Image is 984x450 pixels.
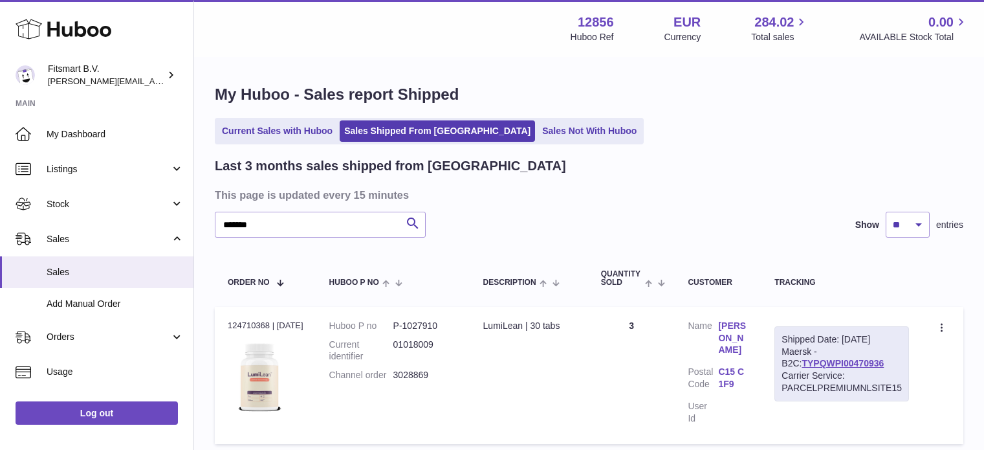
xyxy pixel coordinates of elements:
[718,320,749,357] a: [PERSON_NAME]
[538,120,641,142] a: Sales Not With Huboo
[329,278,379,287] span: Huboo P no
[688,400,718,425] dt: User Id
[688,320,718,360] dt: Name
[571,31,614,43] div: Huboo Ref
[329,339,393,363] dt: Current identifier
[47,163,170,175] span: Listings
[774,278,909,287] div: Tracking
[673,14,701,31] strong: EUR
[483,278,536,287] span: Description
[16,401,178,425] a: Log out
[782,333,902,346] div: Shipped Date: [DATE]
[483,320,575,332] div: LumiLean | 30 tabs
[859,31,968,43] span: AVAILABLE Stock Total
[688,366,718,394] dt: Postal Code
[754,14,794,31] span: 284.02
[751,31,809,43] span: Total sales
[47,331,170,343] span: Orders
[47,266,184,278] span: Sales
[855,219,879,231] label: Show
[718,366,749,390] a: C15 C1F9
[48,76,259,86] span: [PERSON_NAME][EMAIL_ADDRESS][DOMAIN_NAME]
[928,14,954,31] span: 0.00
[47,198,170,210] span: Stock
[215,188,960,202] h3: This page is updated every 15 minutes
[393,369,457,381] dd: 3028869
[751,14,809,43] a: 284.02 Total sales
[340,120,535,142] a: Sales Shipped From [GEOGRAPHIC_DATA]
[329,320,393,332] dt: Huboo P no
[47,233,170,245] span: Sales
[47,366,184,378] span: Usage
[393,339,457,363] dd: 01018009
[588,307,675,444] td: 3
[215,84,963,105] h1: My Huboo - Sales report Shipped
[215,157,566,175] h2: Last 3 months sales shipped from [GEOGRAPHIC_DATA]
[578,14,614,31] strong: 12856
[228,278,270,287] span: Order No
[393,320,457,332] dd: P-1027910
[228,335,292,422] img: 1736787917.png
[782,370,902,394] div: Carrier Service: PARCELPREMIUMNLSITE15
[228,320,303,332] div: 124710368 | [DATE]
[936,219,963,231] span: entries
[217,120,337,142] a: Current Sales with Huboo
[48,63,164,87] div: Fitsmart B.V.
[774,326,909,401] div: Maersk - B2C:
[47,128,184,141] span: My Dashboard
[47,298,184,310] span: Add Manual Order
[16,65,35,85] img: jonathan@leaderoo.com
[601,270,642,287] span: Quantity Sold
[802,358,884,368] a: TYPQWPI00470936
[688,278,749,287] div: Customer
[329,369,393,381] dt: Channel order
[664,31,701,43] div: Currency
[859,14,968,43] a: 0.00 AVAILABLE Stock Total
